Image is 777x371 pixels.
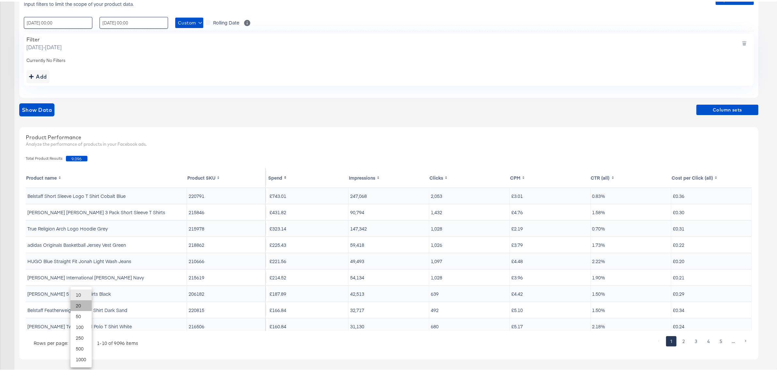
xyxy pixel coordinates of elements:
[70,299,92,309] li: 20
[70,309,92,320] li: 50
[70,352,92,363] li: 1000
[70,320,92,331] li: 100
[70,288,92,299] li: 10
[70,342,92,352] li: 500
[70,331,92,342] li: 250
